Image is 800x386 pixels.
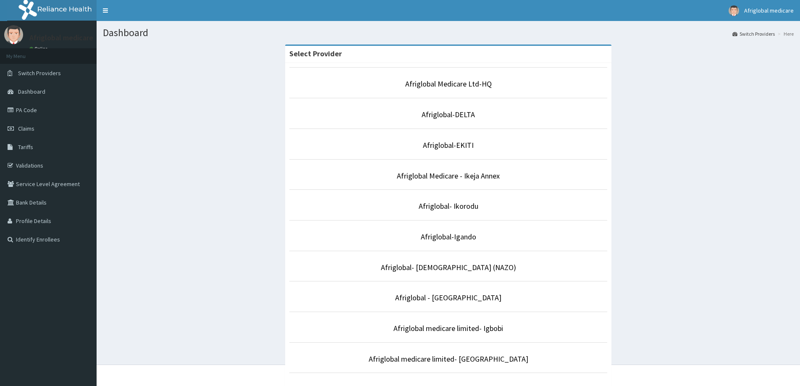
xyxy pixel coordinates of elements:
[776,30,794,37] li: Here
[405,79,492,89] a: Afriglobal Medicare Ltd-HQ
[289,49,342,58] strong: Select Provider
[381,263,516,272] a: Afriglobal- [DEMOGRAPHIC_DATA] (NAZO)
[423,140,474,150] a: Afriglobal-EKITI
[18,69,61,77] span: Switch Providers
[29,34,93,42] p: Afriglobal medicare
[421,232,476,242] a: Afriglobal-Igando
[18,143,33,151] span: Tariffs
[103,27,794,38] h1: Dashboard
[29,46,50,52] a: Online
[18,88,45,95] span: Dashboard
[393,323,503,333] a: Afriglobal medicare limited- Igbobi
[369,354,528,364] a: Afriglobal medicare limited- [GEOGRAPHIC_DATA]
[732,30,775,37] a: Switch Providers
[4,25,23,44] img: User Image
[397,171,500,181] a: Afriglobal Medicare - Ikeja Annex
[419,201,478,211] a: Afriglobal- Ikorodu
[744,7,794,14] span: Afriglobal medicare
[729,5,739,16] img: User Image
[395,293,501,302] a: Afriglobal - [GEOGRAPHIC_DATA]
[422,110,475,119] a: Afriglobal-DELTA
[18,125,34,132] span: Claims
